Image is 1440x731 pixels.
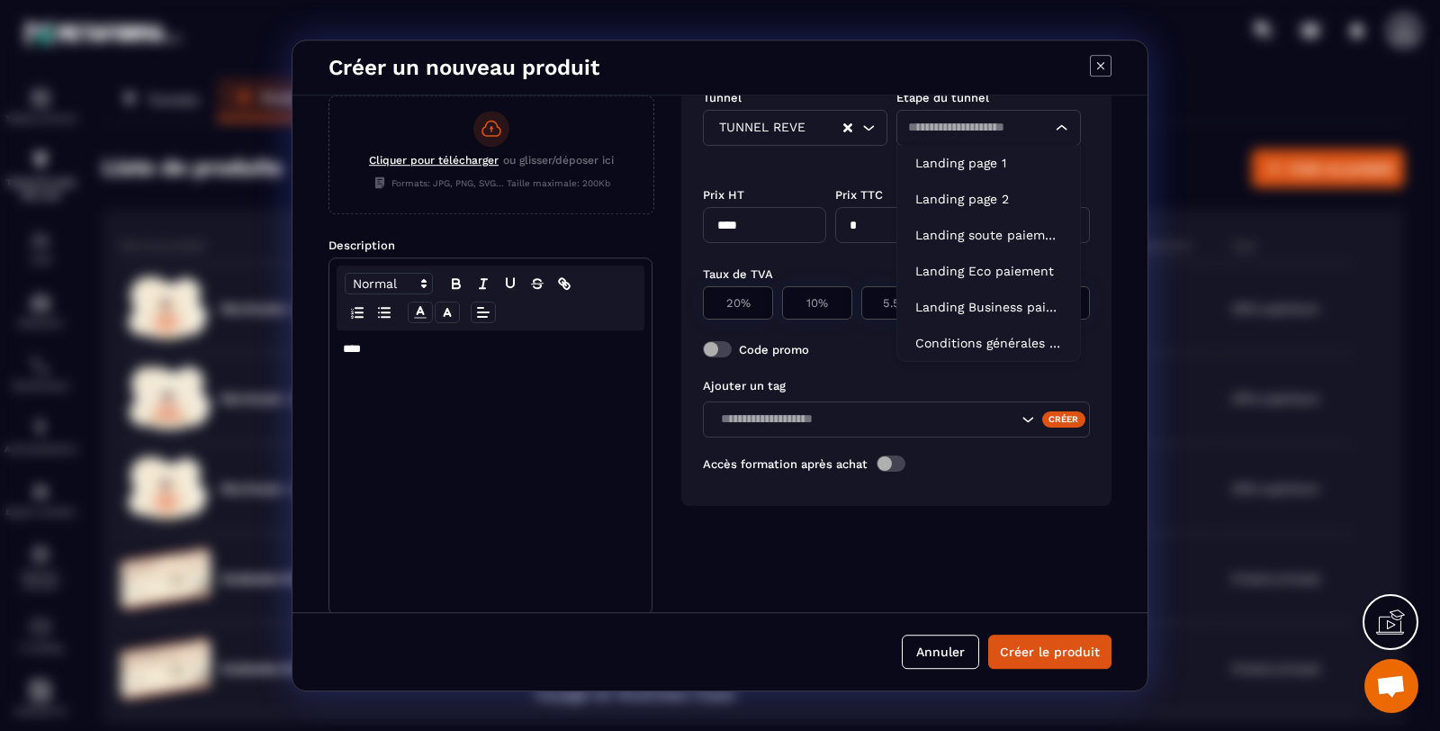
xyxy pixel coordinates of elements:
[739,343,809,356] label: Code promo
[369,154,499,167] span: Cliquer pour télécharger
[503,154,614,171] span: ou glisser/déposer ici
[896,91,989,104] label: Étape du tunnel
[871,296,922,310] p: 5.5%
[896,110,1081,146] div: Search for option
[703,91,742,104] label: Tunnel
[932,343,1019,356] label: Période d’essai
[703,457,868,471] label: Accès formation après achat
[978,215,1015,235] span: Euro
[703,267,773,281] label: Taux de TVA
[908,118,1051,138] input: Search for option
[792,296,842,310] p: 10%
[1015,215,1060,235] input: Search for option
[715,118,809,138] span: TUNNEL REVE
[703,402,1090,438] div: Search for option
[843,122,852,135] button: Clear Selected
[1364,659,1418,713] div: Ouvrir le chat
[902,635,979,669] button: Annuler
[967,207,1090,243] div: Search for option
[967,188,1005,202] label: Devise
[328,55,599,80] h4: Créer un nouveau produit
[835,188,883,202] label: Prix TTC
[713,296,763,310] p: 20%
[1042,411,1086,428] div: Créer
[988,635,1111,669] button: Créer le produit
[914,149,1068,164] span: Le champ est obligatoire
[950,296,1001,310] p: 0%
[809,118,841,138] input: Search for option
[328,239,395,252] label: Description
[703,110,887,146] div: Search for option
[373,176,610,189] span: Formats: JPG, PNG, SVG... Taille maximale: 200Kb
[703,188,744,202] label: Prix HT
[703,379,786,393] label: Ajouter un tag
[715,410,1017,429] input: Search for option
